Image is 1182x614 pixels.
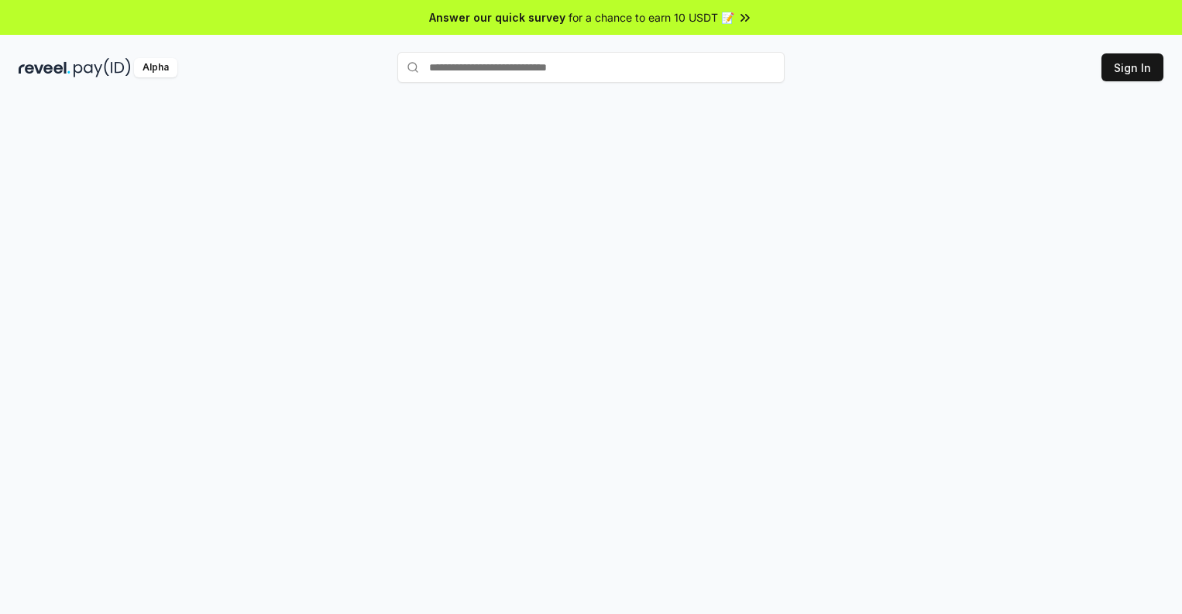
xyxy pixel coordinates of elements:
[569,9,734,26] span: for a chance to earn 10 USDT 📝
[74,58,131,77] img: pay_id
[19,58,70,77] img: reveel_dark
[1101,53,1163,81] button: Sign In
[134,58,177,77] div: Alpha
[429,9,565,26] span: Answer our quick survey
